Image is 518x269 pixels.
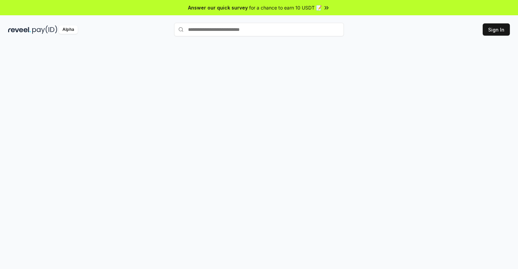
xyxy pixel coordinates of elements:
[249,4,322,11] span: for a chance to earn 10 USDT 📝
[483,23,510,36] button: Sign In
[59,25,78,34] div: Alpha
[8,25,31,34] img: reveel_dark
[188,4,248,11] span: Answer our quick survey
[32,25,57,34] img: pay_id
